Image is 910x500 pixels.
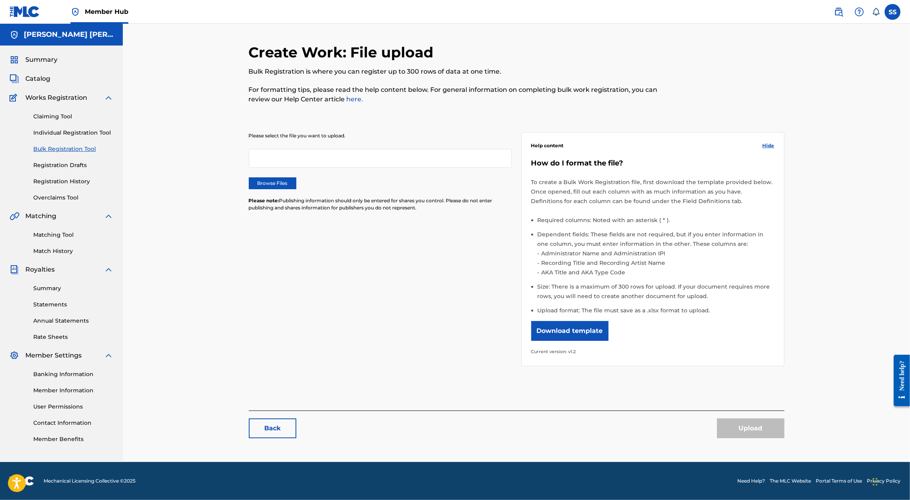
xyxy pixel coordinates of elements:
[10,74,19,84] img: Catalog
[888,349,910,413] iframe: Resource Center
[531,347,775,356] p: Current version: v1.2
[816,477,862,485] a: Portal Terms of Use
[345,95,363,103] a: here.
[25,265,55,274] span: Royalties
[104,265,113,274] img: expand
[249,67,661,76] p: Bulk Registration is where you can register up to 300 rows of data at one time.
[10,30,19,40] img: Accounts
[24,30,113,39] h5: SERGIO SANCHEZ AYON
[10,93,20,103] img: Works Registration
[33,231,113,239] a: Matching Tool
[33,112,113,121] a: Claiming Tool
[25,351,82,360] span: Member Settings
[531,177,775,206] p: To create a Bulk Work Registration file, first download the template provided below. Once opened,...
[104,93,113,103] img: expand
[873,470,878,494] div: Arrastrar
[10,211,19,221] img: Matching
[851,4,867,20] div: Help
[540,258,775,268] li: Recording Title and Recording Artist Name
[104,351,113,360] img: expand
[538,282,775,306] li: Size: There is a maximum of 300 rows for upload. If your document requires more rows, you will ne...
[10,476,34,486] img: logo
[855,7,864,17] img: help
[33,177,113,186] a: Registration History
[249,197,512,211] p: Publishing information should only be entered for shares you control. Please do not enter publish...
[25,55,57,65] span: Summary
[33,247,113,255] a: Match History
[33,300,113,309] a: Statements
[870,462,910,500] iframe: Chat Widget
[10,74,50,84] a: CatalogCatalog
[867,477,900,485] a: Privacy Policy
[249,85,661,104] p: For formatting tips, please read the help content below. For general information on completing bu...
[538,215,775,230] li: Required columns: Noted with an asterisk ( * ).
[33,145,113,153] a: Bulk Registration Tool
[44,477,135,485] span: Mechanical Licensing Collective © 2025
[10,55,57,65] a: SummarySummary
[10,351,19,360] img: Member Settings
[538,230,775,282] li: Dependent fields: These fields are not required, but if you enter information in one column, you ...
[249,198,279,203] span: Please note:
[25,74,50,84] span: Catalog
[10,6,40,17] img: MLC Logo
[249,418,296,438] a: Back
[33,386,113,395] a: Member Information
[33,370,113,378] a: Banking Information
[85,7,128,16] span: Member Hub
[33,403,113,411] a: User Permissions
[870,462,910,500] div: Widget de chat
[33,333,113,341] a: Rate Sheets
[531,142,564,149] span: Help content
[33,194,113,202] a: Overclaims Tool
[831,4,847,20] a: Public Search
[249,177,296,189] label: Browse Files
[531,321,609,341] button: Download template
[885,4,900,20] div: User Menu
[834,7,843,17] img: search
[25,93,87,103] span: Works Registration
[249,132,512,139] p: Please select the file you want to upload.
[770,477,811,485] a: The MLC Website
[104,211,113,221] img: expand
[10,265,19,274] img: Royalties
[249,44,438,61] h2: Create Work: File upload
[763,142,775,149] span: Hide
[33,161,113,169] a: Registration Drafts
[531,159,775,168] h5: How do I format the file?
[33,129,113,137] a: Individual Registration Tool
[25,211,56,221] span: Matching
[71,7,80,17] img: Top Rightsholder
[540,249,775,258] li: Administrator Name and Administration IPI
[33,435,113,443] a: Member Benefits
[872,8,880,16] div: Notifications
[10,55,19,65] img: Summary
[737,477,765,485] a: Need Help?
[540,268,775,277] li: AKA Title and AKA Type Code
[538,306,775,315] li: Upload format: The file must save as a .xlsx format to upload.
[33,317,113,325] a: Annual Statements
[33,284,113,293] a: Summary
[33,419,113,427] a: Contact Information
